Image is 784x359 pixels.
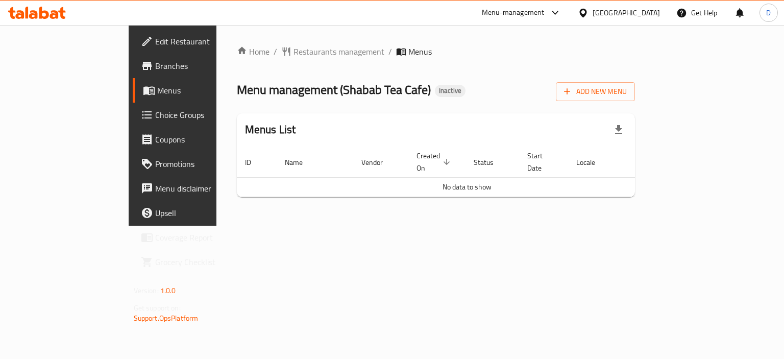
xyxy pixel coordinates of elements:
span: Menu disclaimer [155,182,252,195]
th: Actions [621,147,697,178]
a: Grocery Checklist [133,250,260,274]
span: Name [285,156,316,169]
span: Add New Menu [564,85,627,98]
table: enhanced table [237,147,697,197]
h2: Menus List [245,122,296,137]
span: Vendor [361,156,396,169]
li: / [388,45,392,58]
a: Support.OpsPlatform [134,312,199,325]
a: Coverage Report [133,225,260,250]
span: Coupons [155,133,252,146]
a: Branches [133,54,260,78]
span: Locale [576,156,608,169]
a: Choice Groups [133,103,260,127]
span: Promotions [155,158,252,170]
span: Restaurants management [293,45,384,58]
a: Promotions [133,152,260,176]
div: Menu-management [482,7,545,19]
span: Edit Restaurant [155,35,252,47]
a: Edit Restaurant [133,29,260,54]
span: D [766,7,771,18]
nav: breadcrumb [237,45,635,58]
a: Restaurants management [281,45,384,58]
div: Inactive [435,85,465,97]
span: Grocery Checklist [155,256,252,268]
div: [GEOGRAPHIC_DATA] [593,7,660,18]
span: Status [474,156,507,169]
span: Inactive [435,86,465,95]
button: Add New Menu [556,82,635,101]
span: Menus [157,84,252,97]
span: ID [245,156,264,169]
span: Menus [408,45,432,58]
a: Menus [133,78,260,103]
span: Created On [416,150,453,174]
span: 1.0.0 [160,284,176,297]
a: Coupons [133,127,260,152]
a: Menu disclaimer [133,176,260,201]
span: No data to show [443,180,492,194]
span: Upsell [155,207,252,219]
span: Menu management ( Shabab Tea Cafe ) [237,78,431,101]
a: Upsell [133,201,260,225]
span: Branches [155,60,252,72]
span: Coverage Report [155,231,252,244]
div: Export file [606,117,631,142]
li: / [274,45,277,58]
span: Get support on: [134,301,181,315]
span: Version: [134,284,159,297]
span: Choice Groups [155,109,252,121]
span: Start Date [527,150,556,174]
